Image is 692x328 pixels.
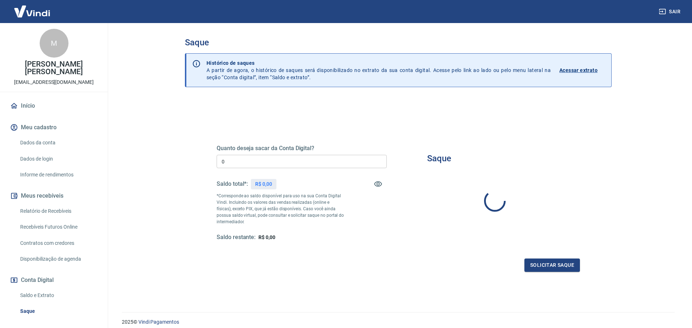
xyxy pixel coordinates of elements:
[217,145,387,152] h5: Quanto deseja sacar da Conta Digital?
[9,272,99,288] button: Conta Digital
[9,120,99,135] button: Meu cadastro
[217,180,248,188] h5: Saldo total*:
[9,0,56,22] img: Vindi
[559,59,605,81] a: Acessar extrato
[9,98,99,114] a: Início
[559,67,598,74] p: Acessar extrato
[217,234,256,241] h5: Saldo restante:
[17,152,99,166] a: Dados de login
[207,59,551,81] p: A partir de agora, o histórico de saques será disponibilizado no extrato da sua conta digital. Ac...
[258,234,275,240] span: R$ 0,00
[17,288,99,303] a: Saldo e Extrato
[6,60,102,76] p: [PERSON_NAME] [PERSON_NAME]
[17,236,99,251] a: Contratos com credores
[17,252,99,266] a: Disponibilização de agenda
[524,259,580,272] button: Solicitar saque
[122,318,675,326] p: 2025 ©
[40,29,68,58] div: M
[14,78,94,86] p: [EMAIL_ADDRESS][DOMAIN_NAME]
[138,319,179,325] a: Vindi Pagamentos
[427,153,451,163] h3: Saque
[17,304,99,319] a: Saque
[17,220,99,234] a: Recebíveis Futuros Online
[17,204,99,219] a: Relatório de Recebíveis
[17,135,99,150] a: Dados da conta
[17,167,99,182] a: Informe de rendimentos
[217,193,344,225] p: *Corresponde ao saldo disponível para uso na sua Conta Digital Vindi. Incluindo os valores das ve...
[657,5,683,18] button: Sair
[185,37,612,48] h3: Saque
[207,59,551,67] p: Histórico de saques
[255,180,272,188] p: R$ 0,00
[9,188,99,204] button: Meus recebíveis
